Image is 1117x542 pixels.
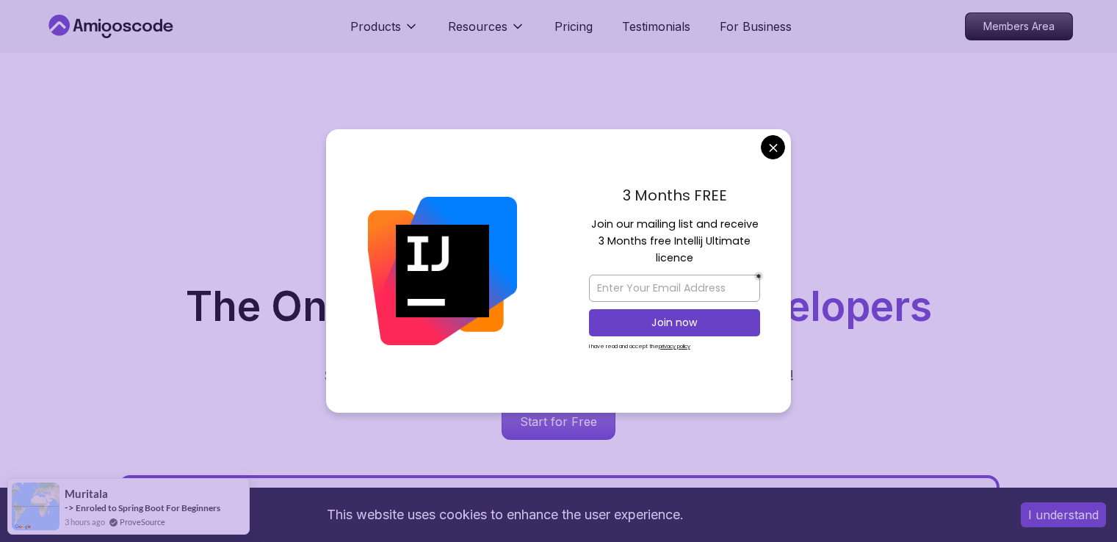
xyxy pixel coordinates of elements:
[1021,502,1106,527] button: Accept cookies
[712,282,932,330] span: Developers
[720,18,792,35] a: For Business
[12,483,59,530] img: provesource social proof notification image
[312,344,806,386] p: Get unlimited access to coding , , and . Start your journey or level up your career with Amigosco...
[502,404,615,439] p: Start for Free
[448,18,525,47] button: Resources
[11,499,999,531] div: This website uses cookies to enhance the user experience.
[622,18,690,35] a: Testimonials
[76,502,220,513] a: Enroled to Spring Boot For Beginners
[502,403,615,440] a: Start for Free
[350,18,401,35] p: Products
[120,516,165,528] a: ProveSource
[965,12,1073,40] a: Members Area
[554,18,593,35] a: Pricing
[838,218,1102,476] iframe: chat widget
[65,488,108,500] span: muritala
[57,286,1061,327] h1: The One-Stop Platform for
[350,18,419,47] button: Products
[65,516,105,528] span: 3 hours ago
[1055,483,1102,527] iframe: chat widget
[448,18,507,35] p: Resources
[65,502,74,513] span: ->
[966,13,1072,40] p: Members Area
